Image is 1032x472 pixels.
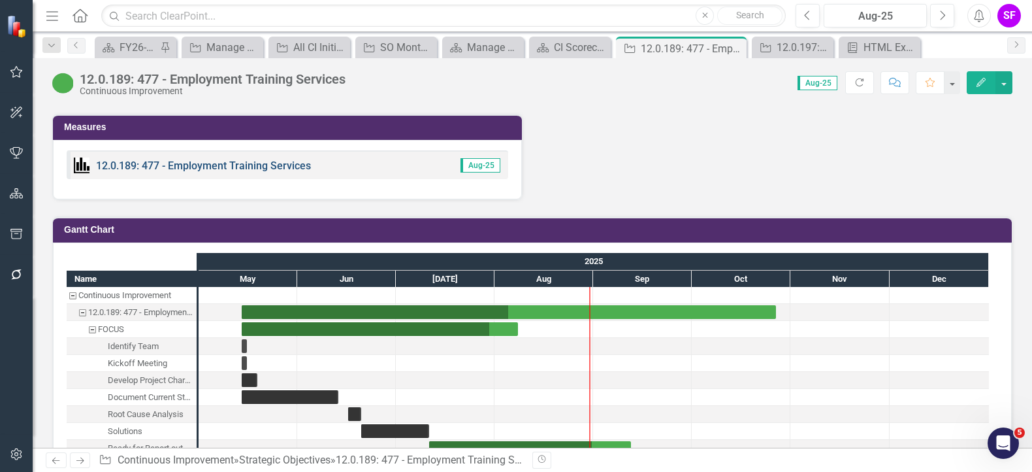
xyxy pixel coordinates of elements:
div: Task: Start date: 2025-05-14 End date: 2025-05-19 [67,372,197,389]
a: HTML Exports [842,39,917,56]
a: SO Monthly Update - Tribal Services - Member Services - Special Services [359,39,434,56]
div: Task: Start date: 2025-06-16 End date: 2025-06-20 [348,407,361,421]
div: Solutions [108,423,142,440]
a: All CI Initiatives [272,39,347,56]
iframe: Intercom live chat [988,428,1019,459]
div: Develop Project Charter [67,372,197,389]
div: Identify Team [67,338,197,355]
div: Task: Start date: 2025-05-14 End date: 2025-10-27 [242,305,776,319]
div: All CI Initiatives [293,39,347,56]
div: Document Current State [108,389,193,406]
div: Document Current State [67,389,197,406]
div: Kickoff Meeting [108,355,167,372]
span: Aug-25 [798,76,837,90]
div: Continuous Improvement [78,287,171,304]
div: Task: Start date: 2025-05-14 End date: 2025-05-14 [242,339,247,353]
div: FOCUS [67,321,197,338]
span: Search [736,10,764,20]
div: Continuous Improvement [67,287,197,304]
div: Develop Project Charter [108,372,193,389]
div: Task: Start date: 2025-05-14 End date: 2025-08-08 [242,322,518,336]
img: ClearPoint Strategy [7,15,29,38]
div: Task: Start date: 2025-06-20 End date: 2025-07-11 [361,424,429,438]
div: Name [67,271,197,287]
a: FY26-30 Strategic Plan [98,39,157,56]
div: Dec [890,271,989,288]
div: 12.0.189: 477 - Employment Training Services [88,304,193,321]
a: Strategic Objectives [239,454,331,466]
div: Jul [396,271,494,288]
img: Performance Management [74,158,89,173]
div: HTML Exports [863,39,917,56]
div: Task: Continuous Improvement Start date: 2025-05-14 End date: 2025-05-15 [67,287,197,304]
h3: Measures [64,122,515,132]
a: 12.0.189: 477 - Employment Training Services [96,160,311,172]
div: Solutions [67,423,197,440]
div: Task: Start date: 2025-05-14 End date: 2025-05-19 [242,373,257,387]
div: Task: Start date: 2025-05-14 End date: 2025-05-14 [67,338,197,355]
div: Task: Start date: 2025-06-20 End date: 2025-07-11 [67,423,197,440]
div: Jun [297,271,396,288]
button: SF [997,4,1021,27]
h3: Gantt Chart [64,225,1005,235]
div: SO Monthly Update - Tribal Services - Member Services - Special Services [380,39,434,56]
div: Task: Start date: 2025-05-14 End date: 2025-06-13 [242,390,338,404]
div: » » [99,453,523,468]
div: 12.0.189: 477 - Employment Training Services [67,304,197,321]
div: Task: Start date: 2025-05-14 End date: 2025-10-27 [67,304,197,321]
div: Task: Start date: 2025-05-14 End date: 2025-05-14 [242,356,247,370]
div: FY26-30 Strategic Plan [120,39,157,56]
input: Search ClearPoint... [101,5,786,27]
div: Sep [593,271,692,288]
div: 12.0.197: Forestry Financial Management [777,39,830,56]
div: Aug [494,271,593,288]
div: Continuous Improvement [80,86,346,96]
div: FOCUS [98,321,124,338]
div: May [199,271,297,288]
button: Search [717,7,782,25]
div: Nov [790,271,890,288]
div: Oct [692,271,790,288]
div: Ready for Report out [108,440,183,457]
a: Continuous Improvement [118,454,234,466]
div: 2025 [199,253,989,270]
div: Manage Reports [206,39,260,56]
a: Manage Scorecards [445,39,521,56]
span: Aug-25 [460,158,500,173]
div: Root Cause Analysis [67,406,197,423]
div: 12.0.189: 477 - Employment Training Services [336,454,547,466]
div: Root Cause Analysis [108,406,184,423]
div: Task: Start date: 2025-07-11 End date: 2025-09-12 [67,440,197,457]
div: Identify Team [108,338,159,355]
div: Aug-25 [828,8,922,24]
div: Ready for Report out [67,440,197,457]
a: CI Scorecard Home [532,39,607,56]
div: Manage Scorecards [467,39,521,56]
button: Aug-25 [824,4,927,27]
div: Task: Start date: 2025-06-16 End date: 2025-06-20 [67,406,197,423]
div: Task: Start date: 2025-05-14 End date: 2025-05-14 [67,355,197,372]
div: CI Scorecard Home [554,39,607,56]
div: Kickoff Meeting [67,355,197,372]
span: 5 [1014,428,1025,438]
a: Manage Reports [185,39,260,56]
div: 12.0.189: 477 - Employment Training Services [80,72,346,86]
div: Task: Start date: 2025-05-14 End date: 2025-06-13 [67,389,197,406]
div: Task: Start date: 2025-05-14 End date: 2025-08-08 [67,321,197,338]
a: 12.0.197: Forestry Financial Management [755,39,830,56]
div: Task: Start date: 2025-07-11 End date: 2025-09-12 [429,441,631,455]
img: CI Action Plan Approved/In Progress [52,73,73,93]
div: 12.0.189: 477 - Employment Training Services [641,41,743,57]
